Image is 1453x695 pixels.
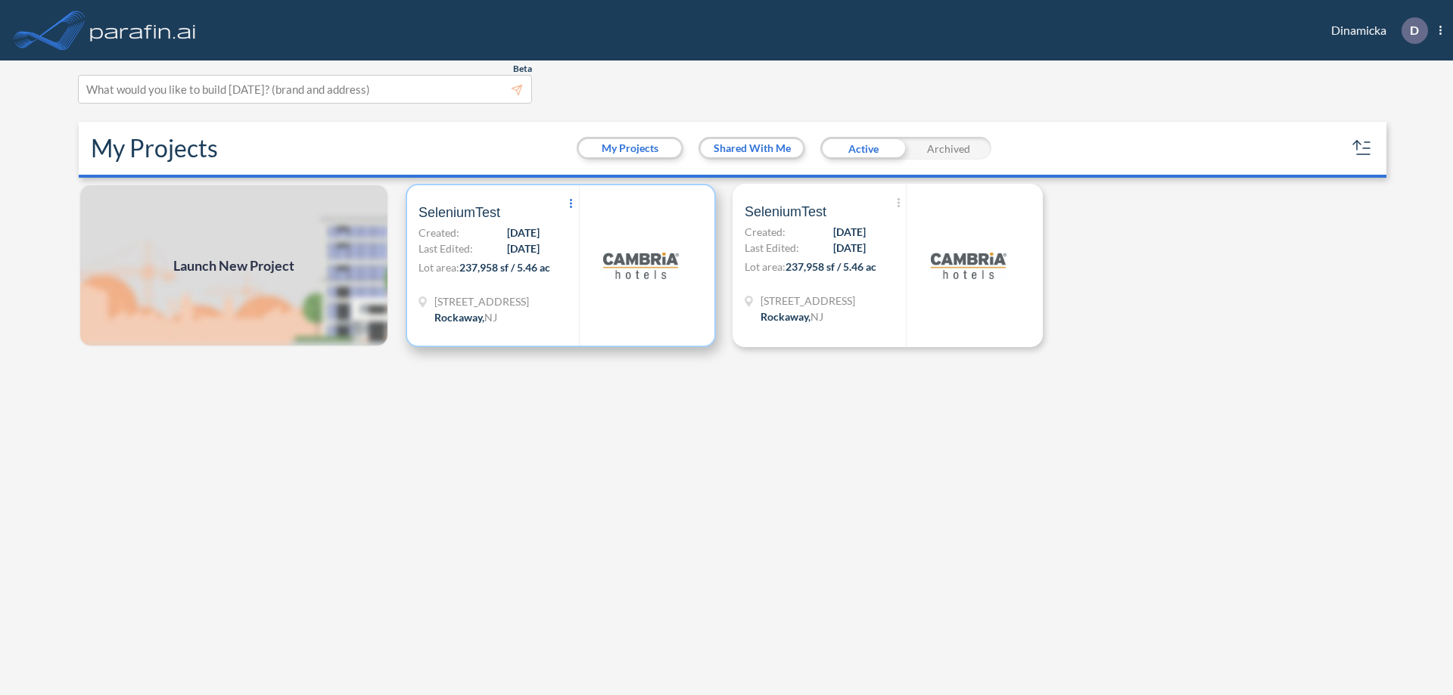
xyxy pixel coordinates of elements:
[507,225,540,240] span: [DATE]
[459,261,550,274] span: 237,958 sf / 5.46 ac
[786,260,876,273] span: 237,958 sf / 5.46 ac
[79,184,389,347] a: Launch New Project
[91,134,218,163] h2: My Projects
[507,240,540,256] span: [DATE]
[833,224,866,240] span: [DATE]
[745,203,826,221] span: SeleniumTest
[1308,17,1442,44] div: Dinamicka
[484,311,497,324] span: NJ
[579,139,681,157] button: My Projects
[833,240,866,256] span: [DATE]
[418,203,500,222] span: SeleniumTest
[931,228,1007,303] img: logo
[513,63,532,75] span: Beta
[906,137,991,160] div: Archived
[173,256,294,276] span: Launch New Project
[701,139,803,157] button: Shared With Me
[1410,23,1419,37] p: D
[761,293,855,309] span: 321 Mt Hope Ave
[811,310,823,323] span: NJ
[761,309,823,324] div: Rockaway, NJ
[761,310,811,323] span: Rockaway ,
[745,260,786,273] span: Lot area:
[1350,136,1374,160] button: sort
[418,240,473,256] span: Last Edited:
[603,228,679,303] img: logo
[434,309,497,325] div: Rockaway, NJ
[418,225,459,240] span: Created:
[434,311,484,324] span: Rockaway ,
[434,293,529,309] span: 321 Mt Hope Ave
[745,240,799,256] span: Last Edited:
[745,224,786,240] span: Created:
[87,15,199,45] img: logo
[418,261,459,274] span: Lot area:
[79,184,389,347] img: add
[820,137,906,160] div: Active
